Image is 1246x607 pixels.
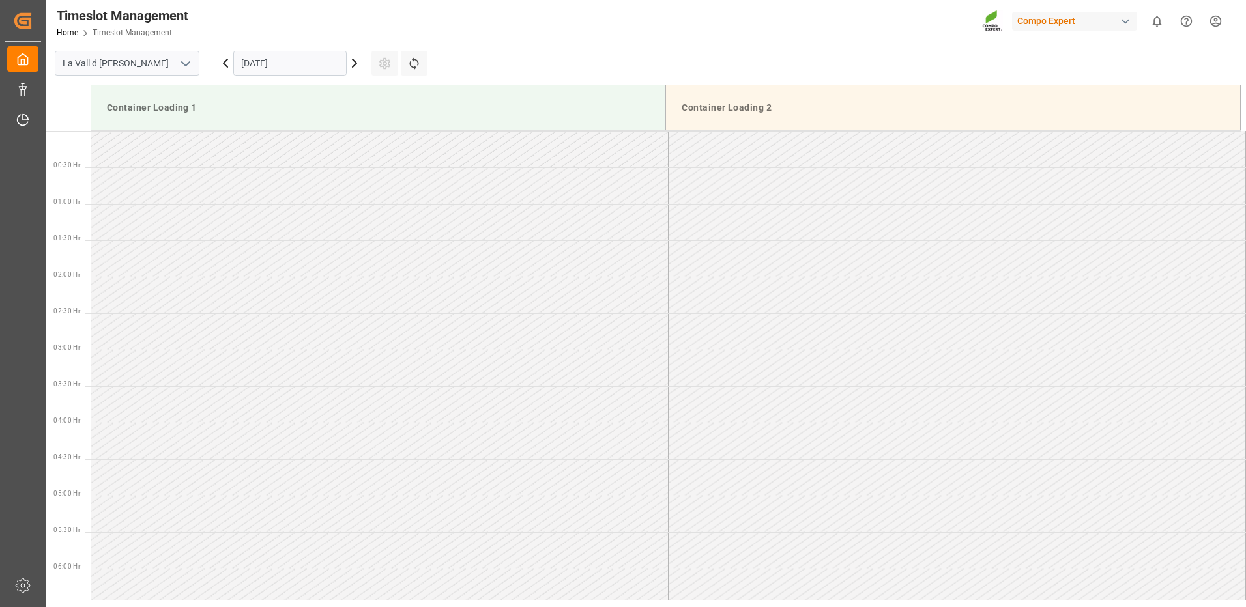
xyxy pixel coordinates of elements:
button: show 0 new notifications [1142,7,1172,36]
span: 06:00 Hr [53,563,80,570]
span: 03:00 Hr [53,344,80,351]
input: Type to search/select [55,51,199,76]
span: 02:30 Hr [53,307,80,315]
span: 01:30 Hr [53,234,80,242]
div: Timeslot Management [57,6,188,25]
span: 04:00 Hr [53,417,80,424]
span: 05:30 Hr [53,526,80,533]
span: 06:30 Hr [53,599,80,606]
input: DD.MM.YYYY [233,51,347,76]
span: 05:00 Hr [53,490,80,497]
div: Container Loading 1 [102,96,655,120]
button: open menu [175,53,195,74]
button: Help Center [1172,7,1201,36]
button: Compo Expert [1012,8,1142,33]
span: 03:30 Hr [53,380,80,388]
img: Screenshot%202023-09-29%20at%2010.02.21.png_1712312052.png [982,10,1003,33]
span: 04:30 Hr [53,453,80,460]
span: 00:30 Hr [53,162,80,169]
div: Container Loading 2 [676,96,1230,120]
div: Compo Expert [1012,12,1137,31]
a: Home [57,28,78,37]
span: 01:00 Hr [53,198,80,205]
span: 02:00 Hr [53,271,80,278]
